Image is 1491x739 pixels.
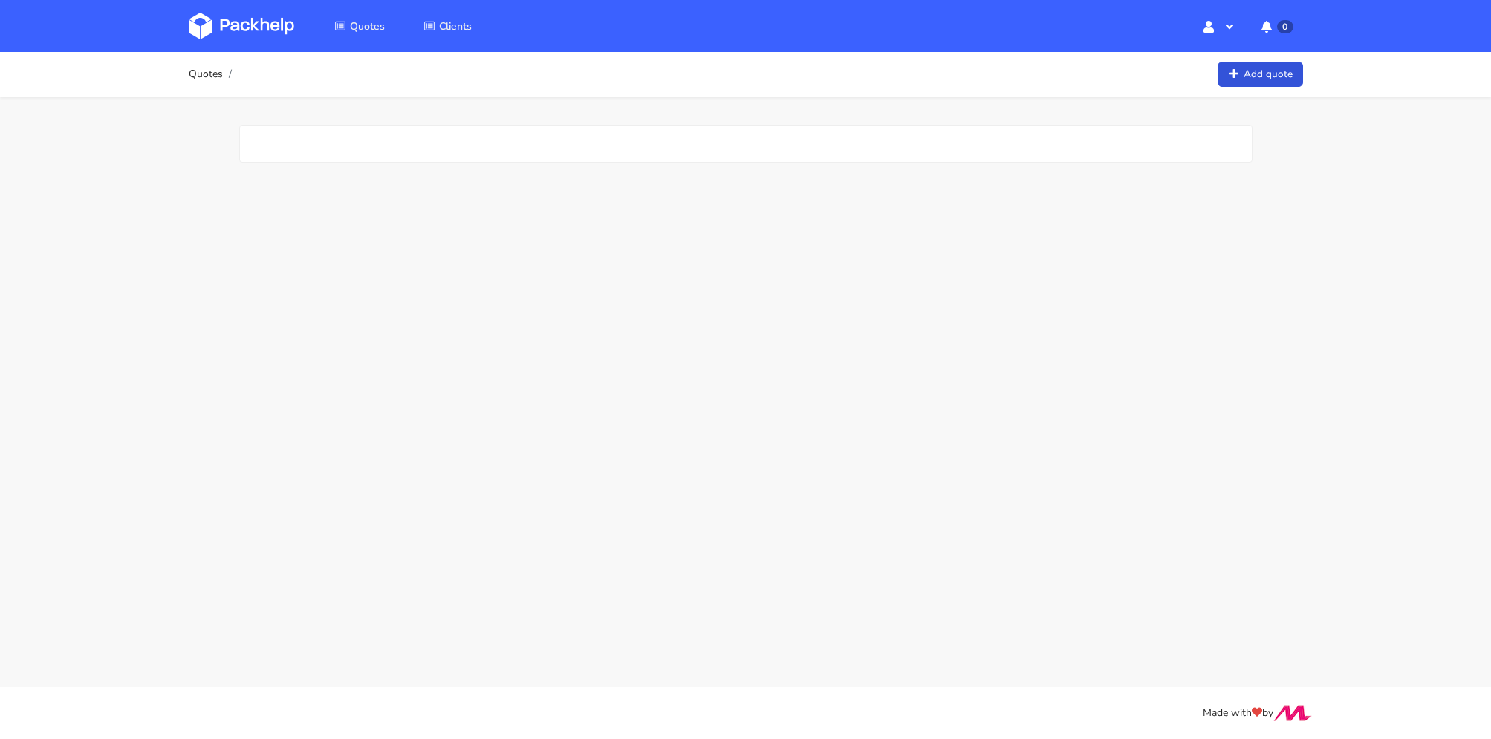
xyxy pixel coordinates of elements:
[189,13,294,39] img: Dashboard
[189,68,223,80] a: Quotes
[316,13,403,39] a: Quotes
[1250,13,1302,39] button: 0
[439,19,472,33] span: Clients
[1218,62,1303,88] a: Add quote
[189,59,236,89] nav: breadcrumb
[406,13,490,39] a: Clients
[350,19,385,33] span: Quotes
[1273,705,1312,721] img: Move Closer
[1277,20,1293,33] span: 0
[169,705,1322,722] div: Made with by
